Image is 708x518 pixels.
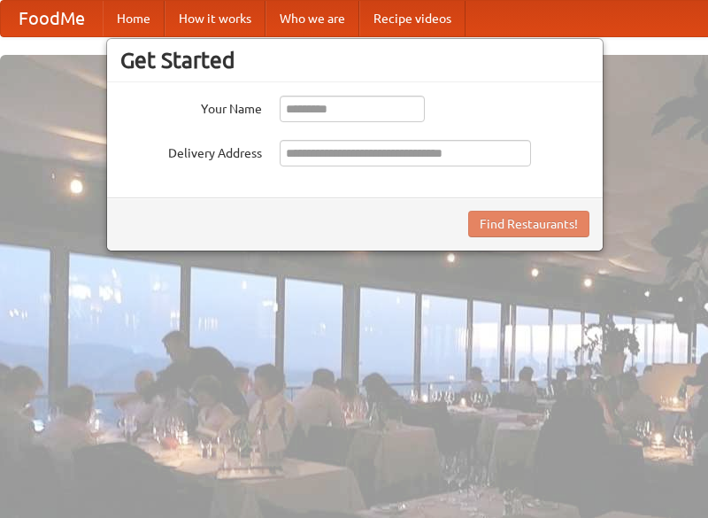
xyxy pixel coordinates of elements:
label: Delivery Address [120,140,262,162]
a: Recipe videos [359,1,466,36]
a: FoodMe [1,1,103,36]
label: Your Name [120,96,262,118]
h3: Get Started [120,47,589,73]
a: Who we are [265,1,359,36]
button: Find Restaurants! [468,211,589,237]
a: Home [103,1,165,36]
a: How it works [165,1,265,36]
